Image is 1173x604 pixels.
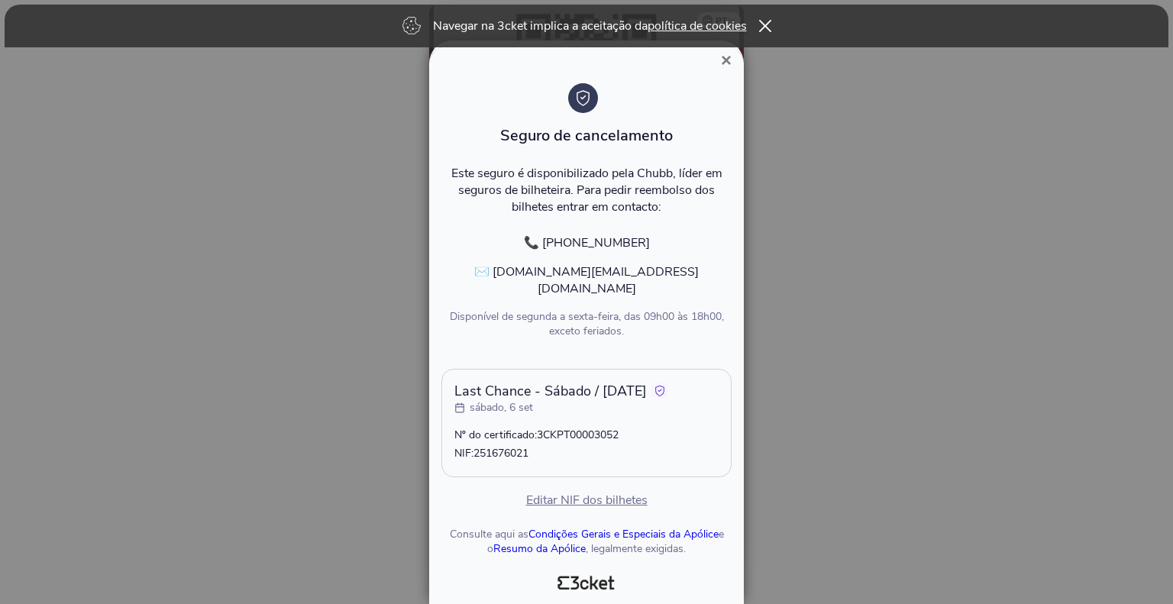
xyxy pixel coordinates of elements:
p: sábado, 6 set [470,400,533,415]
p: Nº do certificado: [454,428,719,442]
p: Last Chance - Sábado / [DATE] [454,382,719,400]
span: Seguro de cancelamento [500,125,673,146]
span: 3CKPT00003052 [537,428,619,442]
div: Consulte aqui as e o , legalmente exigidas. [441,527,732,556]
a: política de cookies [648,18,747,34]
p: Editar NIF dos bilhetes [441,493,732,508]
p: NIF: [454,446,719,460]
p: Este seguro é disponibilizado pela Chubb, líder em seguros de bilheteira. Para pedir reembolso do... [441,165,732,215]
p: Disponível de segunda a sexta-feira, das 09h00 às 18h00, exceto feriados. [441,309,732,338]
p: 📞 [PHONE_NUMBER] [441,234,732,251]
p: Navegar na 3cket implica a aceitação da [433,18,747,34]
a: Condições Gerais e Especiais da Apólice [528,527,719,541]
a: Resumo da Apólice [493,541,586,556]
p: ✉️ [DOMAIN_NAME][EMAIL_ADDRESS][DOMAIN_NAME] [441,263,732,297]
span: 251676021 [473,446,528,460]
span: × [721,50,732,70]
